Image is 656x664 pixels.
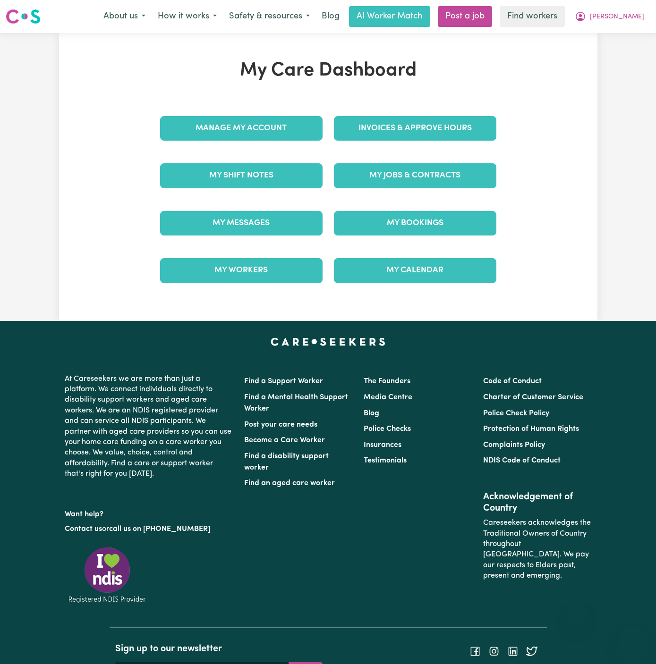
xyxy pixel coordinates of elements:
button: How it works [152,7,223,26]
button: Safety & resources [223,7,316,26]
a: Follow Careseekers on Facebook [469,647,481,655]
a: Follow Careseekers on Instagram [488,647,500,655]
a: Contact us [65,525,102,533]
a: The Founders [364,378,410,385]
a: Charter of Customer Service [483,394,583,401]
span: [PERSON_NAME] [590,12,644,22]
img: Registered NDIS provider [65,546,150,605]
a: Find a disability support worker [244,453,329,471]
a: My Messages [160,211,323,235]
p: At Careseekers we are more than just a platform. We connect individuals directly to disability su... [65,370,233,483]
a: Follow Careseekers on Twitter [526,647,537,655]
a: AI Worker Match [349,6,430,27]
a: Invoices & Approve Hours [334,116,496,141]
a: Testimonials [364,457,407,464]
h2: Acknowledgement of Country [483,491,591,514]
a: My Calendar [334,258,496,283]
a: Police Check Policy [483,410,549,417]
a: Follow Careseekers on LinkedIn [507,647,519,655]
a: Post a job [438,6,492,27]
a: call us on [PHONE_NUMBER] [109,525,210,533]
a: Media Centre [364,394,412,401]
a: Careseekers logo [6,6,41,27]
a: Blog [364,410,379,417]
h1: My Care Dashboard [154,59,502,82]
a: Code of Conduct [483,378,542,385]
p: Want help? [65,505,233,520]
img: Careseekers logo [6,8,41,25]
button: About us [97,7,152,26]
a: Find workers [500,6,565,27]
iframe: Close message [568,604,587,622]
a: Complaints Policy [483,441,545,449]
a: Insurances [364,441,401,449]
a: Become a Care Worker [244,437,325,444]
iframe: Button to launch messaging window [618,626,648,656]
a: Blog [316,6,345,27]
a: Police Checks [364,425,411,433]
a: Find a Mental Health Support Worker [244,394,348,412]
a: Post your care needs [244,421,317,429]
a: NDIS Code of Conduct [483,457,561,464]
h2: Sign up to our newsletter [115,643,323,655]
a: Careseekers home page [271,338,385,345]
a: Find a Support Worker [244,378,323,385]
p: Careseekers acknowledges the Traditional Owners of Country throughout [GEOGRAPHIC_DATA]. We pay o... [483,514,591,585]
button: My Account [569,7,650,26]
a: My Shift Notes [160,163,323,188]
a: Manage My Account [160,116,323,141]
a: My Jobs & Contracts [334,163,496,188]
a: My Workers [160,258,323,283]
a: Protection of Human Rights [483,425,579,433]
a: Find an aged care worker [244,479,335,487]
p: or [65,520,233,538]
a: My Bookings [334,211,496,235]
